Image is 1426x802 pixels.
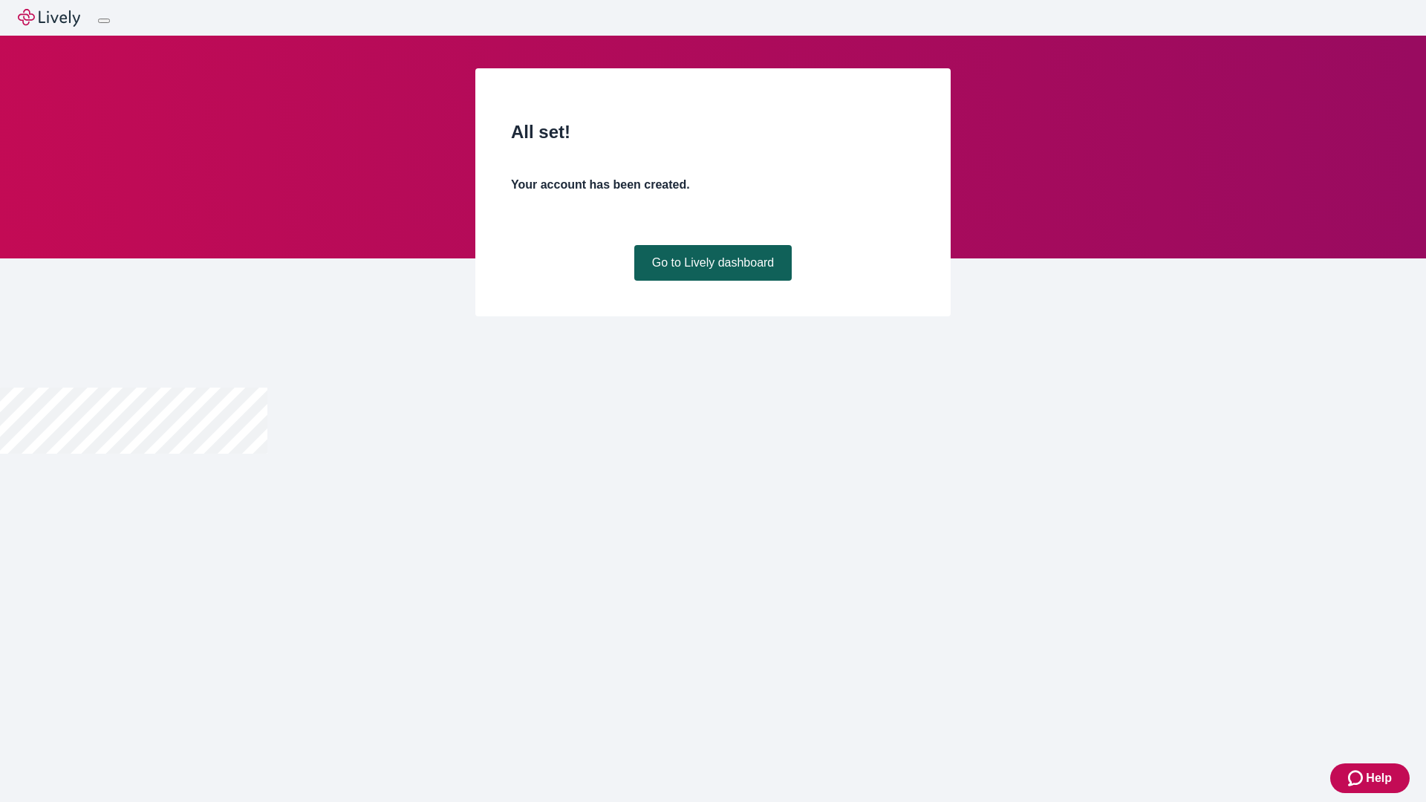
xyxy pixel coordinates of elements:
button: Log out [98,19,110,23]
button: Zendesk support iconHelp [1330,763,1410,793]
img: Lively [18,9,80,27]
a: Go to Lively dashboard [634,245,792,281]
h4: Your account has been created. [511,176,915,194]
span: Help [1366,769,1392,787]
h2: All set! [511,119,915,146]
svg: Zendesk support icon [1348,769,1366,787]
